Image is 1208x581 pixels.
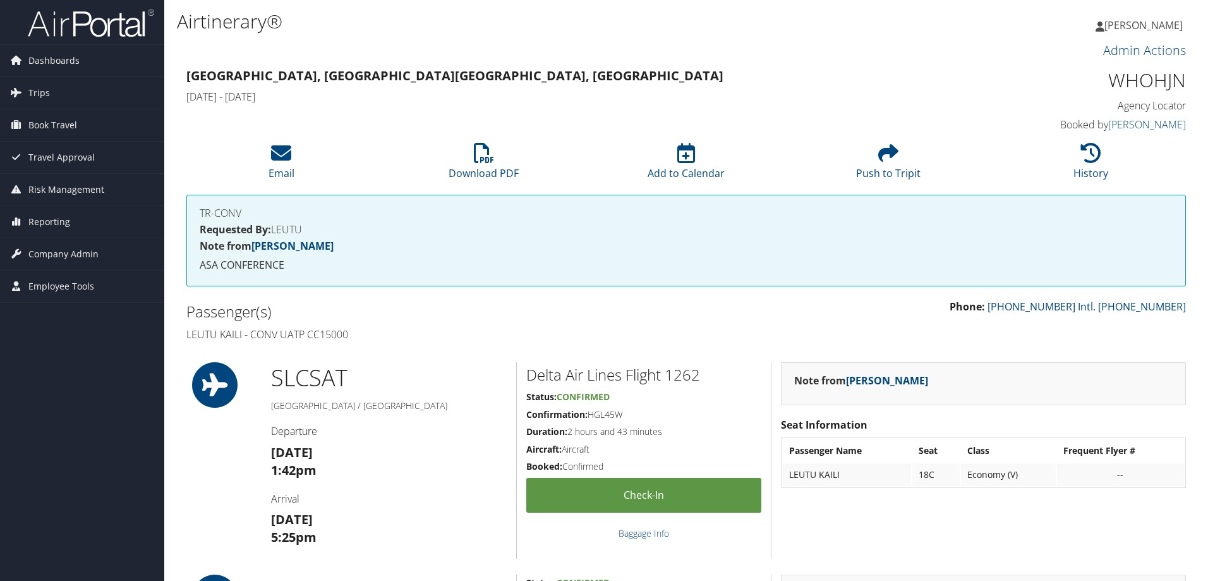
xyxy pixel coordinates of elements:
[28,206,70,238] span: Reporting
[557,391,610,403] span: Confirmed
[526,460,562,472] strong: Booked:
[177,8,856,35] h1: Airtinerary®
[269,150,294,180] a: Email
[648,150,725,180] a: Add to Calendar
[271,444,313,461] strong: [DATE]
[271,492,507,506] h4: Arrival
[526,364,761,386] h2: Delta Air Lines Flight 1262
[1063,469,1178,480] div: --
[271,529,317,546] strong: 5:25pm
[783,439,911,462] th: Passenger Name
[200,224,1173,235] h4: LEUTU
[200,208,1173,218] h4: TR-CONV
[950,118,1186,131] h4: Booked by
[28,45,80,76] span: Dashboards
[783,463,911,486] td: LEUTU KAILI
[912,463,960,486] td: 18C
[28,238,99,270] span: Company Admin
[186,90,931,104] h4: [DATE] - [DATE]
[271,400,507,412] h5: [GEOGRAPHIC_DATA] / [GEOGRAPHIC_DATA]
[28,8,154,38] img: airportal-logo.png
[950,67,1186,94] h1: WHOHJN
[961,439,1056,462] th: Class
[794,374,928,388] strong: Note from
[186,301,677,322] h2: Passenger(s)
[526,478,761,513] a: Check-in
[271,362,507,394] h1: SLC SAT
[950,99,1186,113] h4: Agency Locator
[1073,150,1108,180] a: History
[1104,18,1183,32] span: [PERSON_NAME]
[526,460,761,473] h5: Confirmed
[28,142,95,173] span: Travel Approval
[271,462,317,479] strong: 1:42pm
[619,527,669,539] a: Baggage Info
[251,239,334,253] a: [PERSON_NAME]
[526,408,588,420] strong: Confirmation:
[526,425,567,437] strong: Duration:
[271,511,313,528] strong: [DATE]
[1108,118,1186,131] a: [PERSON_NAME]
[186,327,677,341] h4: Leutu Kaili - CONV UATP CC15000
[200,257,1173,274] p: ASA CONFERENCE
[526,408,761,421] h5: HGL45W
[781,418,867,432] strong: Seat Information
[1057,439,1184,462] th: Frequent Flyer #
[271,424,507,438] h4: Departure
[186,67,723,84] strong: [GEOGRAPHIC_DATA], [GEOGRAPHIC_DATA] [GEOGRAPHIC_DATA], [GEOGRAPHIC_DATA]
[856,150,921,180] a: Push to Tripit
[28,109,77,141] span: Book Travel
[526,391,557,403] strong: Status:
[988,300,1186,314] a: [PHONE_NUMBER] Intl. [PHONE_NUMBER]
[912,439,960,462] th: Seat
[200,223,271,236] strong: Requested By:
[28,271,94,302] span: Employee Tools
[961,463,1056,486] td: Economy (V)
[28,174,104,205] span: Risk Management
[526,443,562,455] strong: Aircraft:
[526,425,761,438] h5: 2 hours and 43 minutes
[28,77,50,109] span: Trips
[200,239,334,253] strong: Note from
[950,300,985,314] strong: Phone:
[1103,42,1186,59] a: Admin Actions
[526,443,761,456] h5: Aircraft
[1096,6,1195,44] a: [PERSON_NAME]
[846,374,928,388] a: [PERSON_NAME]
[449,150,519,180] a: Download PDF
